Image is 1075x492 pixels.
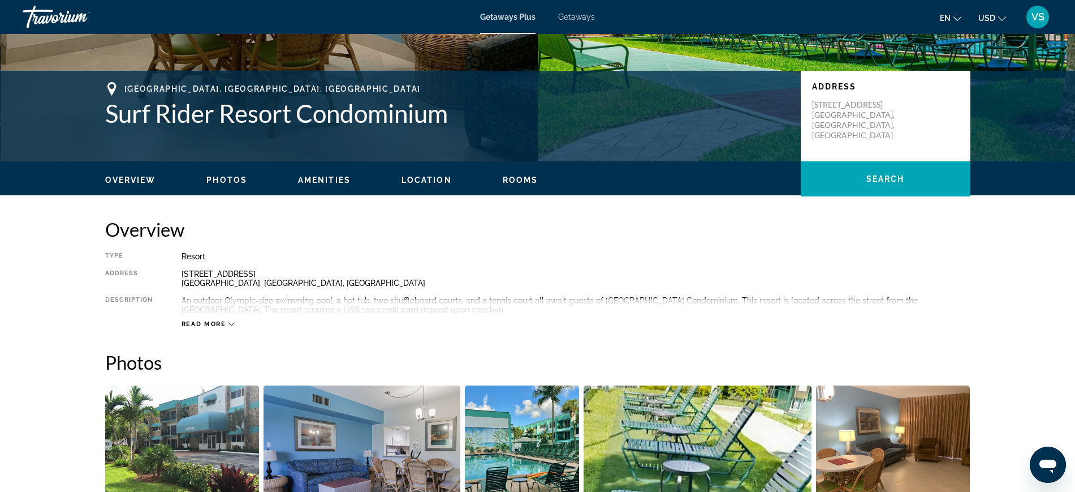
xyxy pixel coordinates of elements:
span: Amenities [298,176,351,185]
button: User Menu [1023,5,1052,29]
button: Search [801,161,970,196]
div: [STREET_ADDRESS] [GEOGRAPHIC_DATA], [GEOGRAPHIC_DATA], [GEOGRAPHIC_DATA] [182,269,970,288]
button: Rooms [503,175,538,185]
div: An outdoor Olympic-size swimming pool, a hot tub, two shuffleboard courts, and a tennis court all... [182,296,970,314]
h1: Surf Rider Resort Condominium [105,99,789,128]
span: Overview [105,176,156,185]
a: Travorium [23,2,136,32]
button: Change currency [978,10,1006,26]
h2: Overview [105,218,970,241]
iframe: Button to launch messaging window [1030,447,1066,483]
button: Photos [206,175,247,185]
div: Description [105,296,153,314]
span: Location [401,176,452,185]
div: Address [105,269,153,288]
a: Getaways [558,12,595,22]
span: Read more [182,320,226,328]
button: Location [401,175,452,185]
span: USD [978,14,995,23]
button: Overview [105,175,156,185]
a: Getaways Plus [480,12,536,22]
p: [STREET_ADDRESS] [GEOGRAPHIC_DATA], [GEOGRAPHIC_DATA], [GEOGRAPHIC_DATA] [812,100,903,140]
p: Address [812,82,959,91]
button: Change language [940,10,961,26]
button: Read more [182,320,235,328]
span: VS [1031,11,1044,23]
div: Type [105,252,153,261]
button: Amenities [298,175,351,185]
span: en [940,14,951,23]
h2: Photos [105,351,970,374]
span: Photos [206,176,247,185]
span: [GEOGRAPHIC_DATA], [GEOGRAPHIC_DATA], [GEOGRAPHIC_DATA] [124,84,421,93]
span: Search [866,174,905,183]
span: Rooms [503,176,538,185]
div: Resort [182,252,970,261]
